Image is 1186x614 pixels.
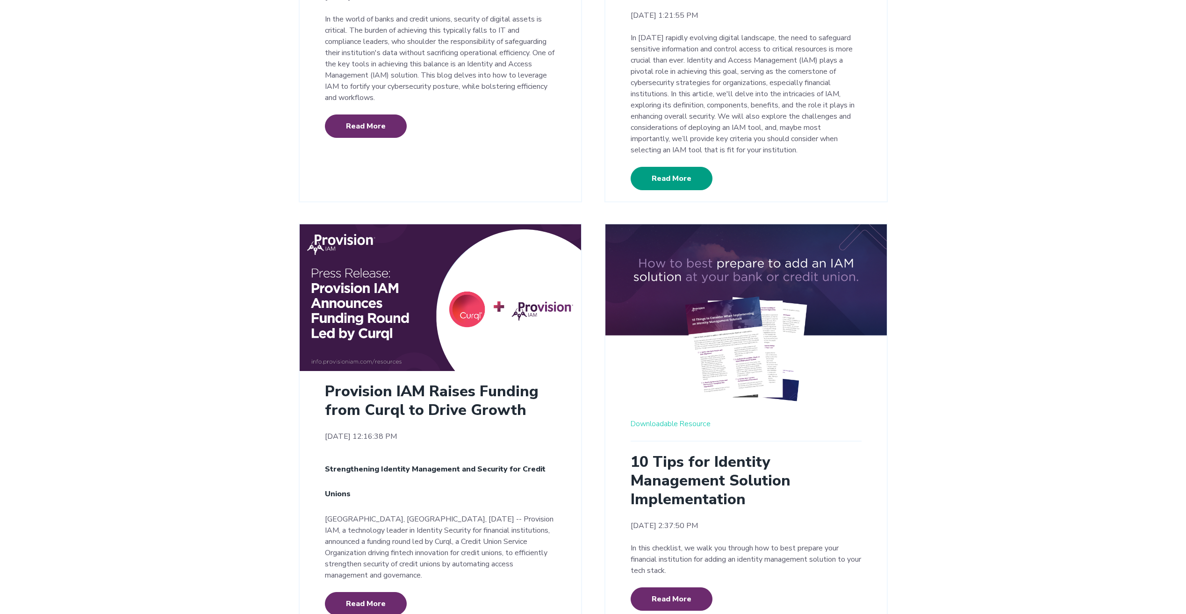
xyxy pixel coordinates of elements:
[631,543,862,576] p: In this checklist, we walk you through how to best prepare your financial institution for adding ...
[631,587,712,611] a: Read More
[325,514,556,581] p: [GEOGRAPHIC_DATA], [GEOGRAPHIC_DATA], [DATE] -- Provision IAM, a technology leader in Identity Se...
[631,32,862,156] p: In [DATE] rapidly evolving digital landscape, the need to safeguard sensitive information and con...
[631,167,712,190] a: Read More
[325,14,556,103] p: In the world of banks and credit unions, security of digital assets is critical. The burden of ac...
[631,520,862,531] time: [DATE] 2:37:50 PM
[325,464,546,499] span: Strengthening Identity Management and Security for Credit Unions
[631,10,862,21] time: [DATE] 1:21:55 PM
[300,224,581,371] img: Curql + Provision IAM
[631,452,791,509] a: 10 Tips for Identity Management Solution Implementation
[325,114,407,138] a: Read More
[631,419,711,429] a: Downloadable Resource
[325,431,556,442] time: [DATE] 12:16:38 PM
[325,381,539,420] a: Provision IAM Raises Funding from Curql to Drive Growth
